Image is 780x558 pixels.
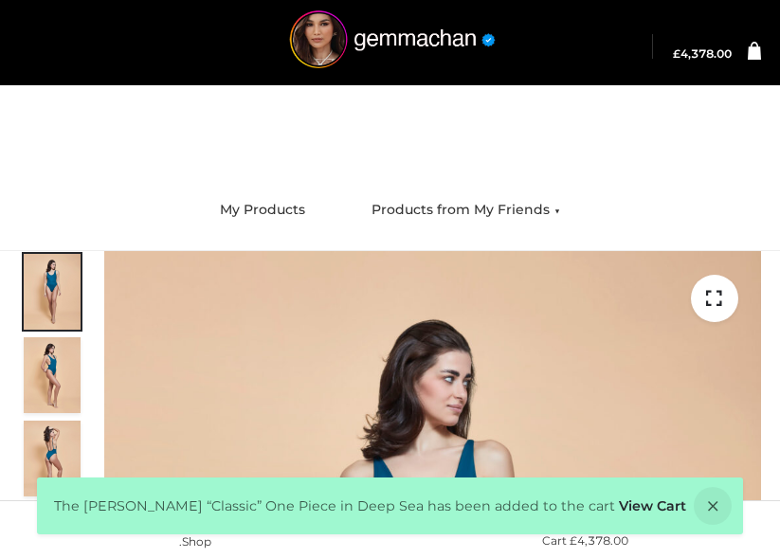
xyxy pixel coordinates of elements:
img: gemmachan [283,10,501,78]
bdi: 4,378.00 [673,46,732,61]
bdi: 4,378.00 [570,533,628,548]
img: FreddieClassicOnePiece_DeepSea_OW318ECO_3-scaled.jpg [24,421,81,496]
div: The [PERSON_NAME] “Classic” One Piece in Deep Sea has been added to the cart [37,477,743,534]
a: Products from My Friends [357,189,574,231]
span: £ [673,46,680,61]
span: .Shop [179,534,211,549]
img: FreddieClassicOnePiece_DeepSea_OW318ECO_2-scaled.jpg [24,254,81,330]
a: My Products [206,189,319,231]
span: £ [570,533,577,548]
span: Cart [542,533,628,548]
a: gemmachan [280,16,501,78]
a: View Cart [619,497,686,514]
img: FreddieClassicOnePiece_DeepSea_OW318ECO_1-scaled.jpg [24,337,81,413]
